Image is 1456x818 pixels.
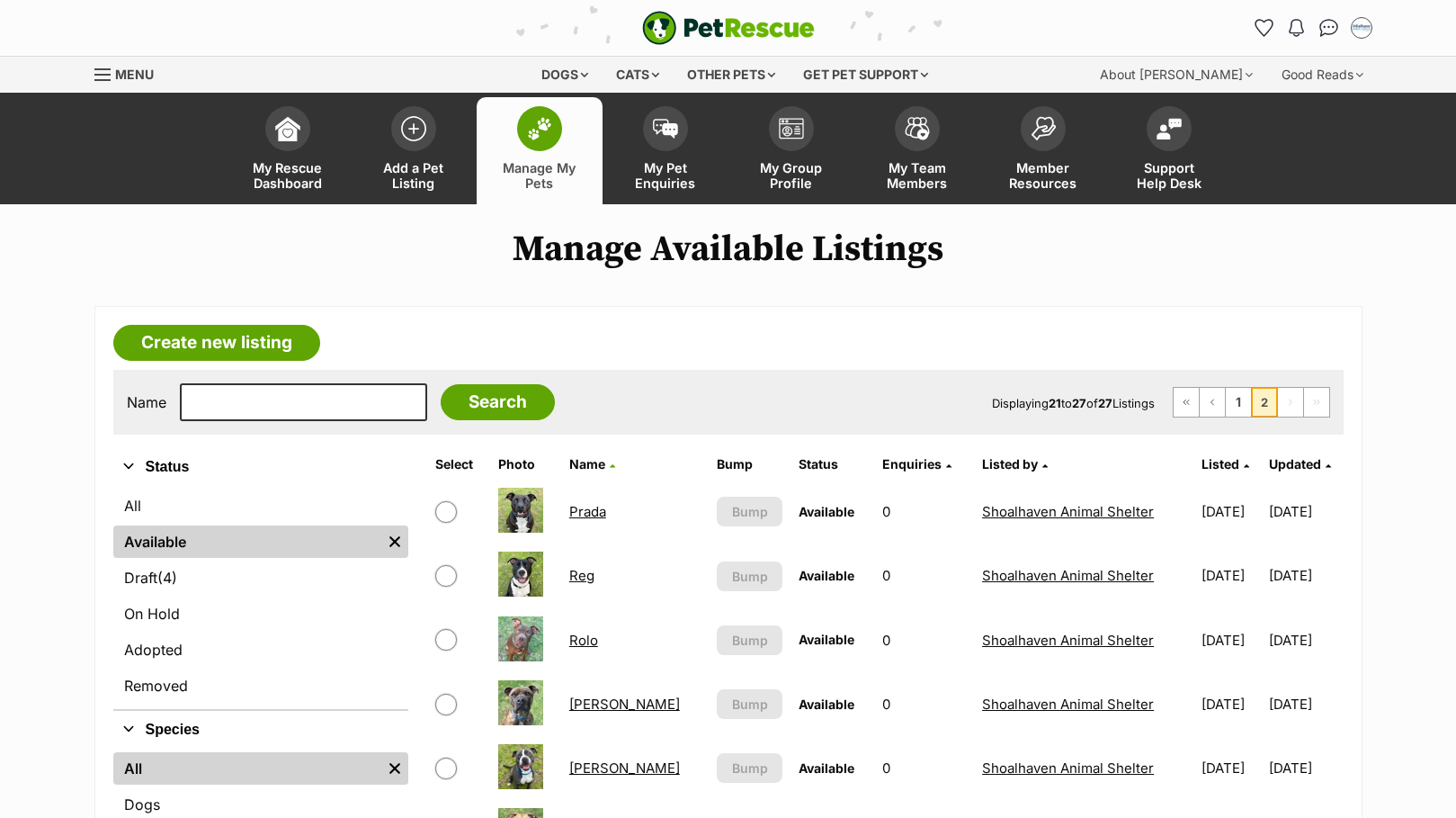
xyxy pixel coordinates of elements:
[875,609,973,671] td: 0
[1304,388,1329,417] span: Last page
[1269,609,1342,671] td: [DATE]
[982,760,1154,777] a: Shoalhaven Animal Shelter
[732,502,768,521] span: Bump
[569,760,680,777] a: [PERSON_NAME]
[157,567,177,589] span: (4)
[569,456,615,472] a: Name
[1201,456,1239,472] span: Listed
[732,695,768,714] span: Bump
[1194,737,1267,799] td: [DATE]
[401,116,426,141] img: add-pet-listing-icon-0afa8454b4691262ce3f59096e99ab1cd57d4a30225e0717b998d2c9b9846f56.svg
[732,567,768,586] span: Bump
[717,689,782,719] button: Bump
[799,760,854,776] span: Available
[1347,13,1376,42] button: My account
[1201,456,1249,472] a: Listed
[1194,481,1267,543] td: [DATE]
[1072,396,1086,410] strong: 27
[1315,13,1344,42] a: Conversations
[875,737,973,799] td: 0
[982,567,1154,584] a: Shoalhaven Animal Shelter
[603,97,728,204] a: My Pet Enquiries
[642,11,815,45] a: PetRescue
[1194,544,1267,607] td: [DATE]
[751,160,832,191] span: My Group Profile
[717,625,782,655] button: Bump
[982,456,1048,472] a: Listed by
[1269,57,1376,93] div: Good Reads
[799,632,854,647] span: Available
[625,160,706,191] span: My Pet Enquiries
[799,504,854,519] span: Available
[1106,97,1232,204] a: Support Help Desk
[877,160,958,191] span: My Team Members
[499,160,580,191] span: Manage My Pets
[875,544,973,607] td: 0
[982,456,1038,472] span: Listed by
[529,57,601,93] div: Dogs
[113,486,408,709] div: Status
[1049,396,1061,410] strong: 21
[1269,456,1331,472] a: Updated
[225,97,351,204] a: My Rescue Dashboard
[1278,388,1303,417] span: Next page
[115,67,154,82] span: Menu
[428,450,489,479] th: Select
[732,759,768,778] span: Bump
[441,384,555,420] input: Search
[875,673,973,735] td: 0
[1252,388,1277,417] span: Page 2
[1003,160,1084,191] span: Member Resources
[980,97,1106,204] a: Member Resources
[717,562,782,591] button: Bump
[982,696,1154,713] a: Shoalhaven Animal Shelter
[732,631,768,650] span: Bump
[569,696,680,713] a: [PERSON_NAME]
[113,455,408,479] button: Status
[674,57,788,93] div: Other pets
[527,117,552,140] img: manage-my-pets-icon-02211641906a0b7f246fdf0571729dbe1e7629f14944591b6c1af311fb30b64b.svg
[1289,19,1303,37] img: notifications-46538b983faf8c2785f20acdc204bb7945ddae34d4c08c2a6579f10ce5e182be.svg
[1031,116,1056,140] img: member-resources-icon-8e73f808a243e03378d46382f2149f9095a855e16c252ad45f914b54edf8863c.svg
[381,526,408,558] a: Remove filter
[1174,388,1199,417] a: First page
[1250,13,1279,42] a: Favourites
[127,394,166,410] label: Name
[905,117,930,140] img: team-members-icon-5396bd8760b3fe7c0b43da4ab00e1e3bb1a5d9ba89233759b79545d2d3fc5d0d.svg
[113,670,408,702] a: Removed
[569,632,598,649] a: Rolo
[113,718,408,742] button: Species
[491,450,560,479] th: Photo
[275,116,300,141] img: dashboard-icon-eb2f2d2d3e046f16d808141f083e7271f6b2e854fb5c12c21221c1fb7104beca.svg
[113,526,381,558] a: Available
[603,57,672,93] div: Cats
[799,697,854,712] span: Available
[653,119,678,139] img: pet-enquiries-icon-7e3ad2cf08bfb03b45e93fb7055b45f3efa6380592205ae92323e6603595dc1f.svg
[351,97,477,204] a: Add a Pet Listing
[875,481,973,543] td: 0
[710,450,790,479] th: Bump
[1269,673,1342,735] td: [DATE]
[247,160,328,191] span: My Rescue Dashboard
[1282,13,1311,42] button: Notifications
[799,568,854,583] span: Available
[717,497,782,526] button: Bump
[1200,388,1225,417] a: Previous page
[569,456,605,472] span: Name
[1098,396,1112,410] strong: 27
[1269,544,1342,607] td: [DATE]
[569,503,606,520] a: Prada
[982,503,1154,520] a: Shoalhaven Animal Shelter
[1087,57,1265,93] div: About [PERSON_NAME]
[1194,673,1267,735] td: [DATE]
[1157,118,1182,139] img: help-desk-icon-fdf02630f3aa405de69fd3d07c3f3aa587a6932b1a1747fa1d2bba05be0121f9.svg
[791,450,873,479] th: Status
[642,11,815,45] img: logo-e224e6f780fb5917bec1dbf3a21bbac754714ae5b6737aabdf751b685950b380.svg
[477,97,603,204] a: Manage My Pets
[1226,388,1251,417] a: Page 1
[882,456,951,472] a: Enquiries
[882,456,942,472] span: translation missing: en.admin.listings.index.attributes.enquiries
[113,634,408,666] a: Adopted
[717,753,782,783] button: Bump
[779,118,804,139] img: group-profile-icon-3fa3cf56718a62981997c0bc7e787c4b2cf8bcc04b72c1350f741eb67cf2f40e.svg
